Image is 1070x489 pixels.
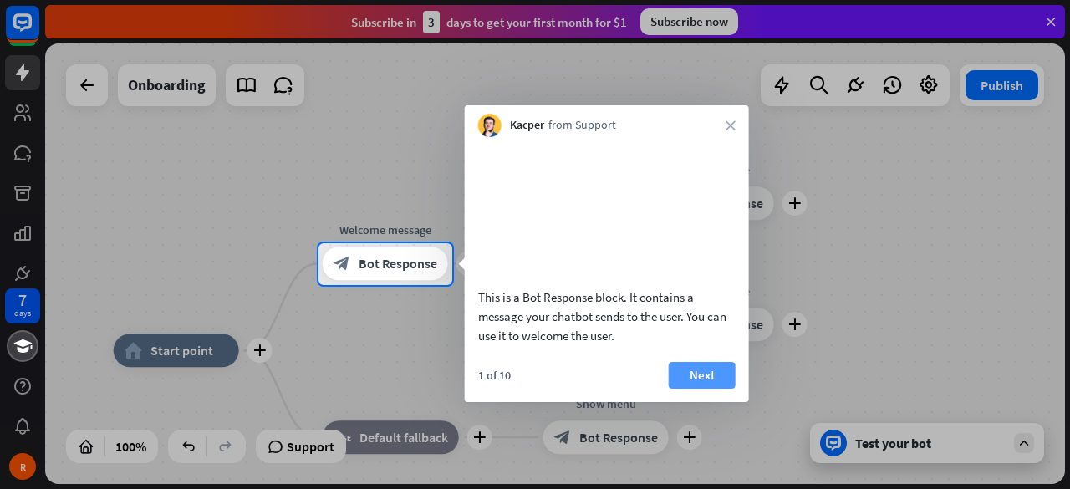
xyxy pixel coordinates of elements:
[334,256,350,273] i: block_bot_response
[359,256,437,273] span: Bot Response
[726,120,736,130] i: close
[478,288,736,345] div: This is a Bot Response block. It contains a message your chatbot sends to the user. You can use i...
[13,7,64,57] button: Open LiveChat chat widget
[548,117,616,134] span: from Support
[510,117,544,134] span: Kacper
[669,362,736,389] button: Next
[478,368,511,383] div: 1 of 10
